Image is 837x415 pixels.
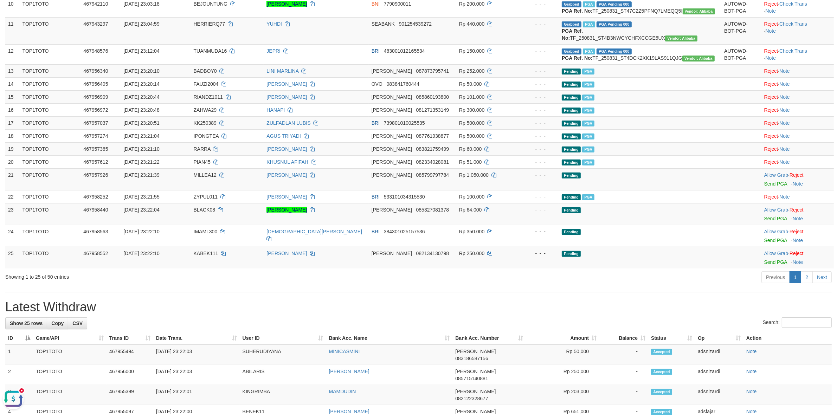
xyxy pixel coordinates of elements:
td: 19 [5,142,20,155]
a: Note [779,68,790,74]
span: Copy [51,320,64,326]
a: Note [746,389,757,394]
a: [PERSON_NAME] [266,81,307,87]
span: Vendor URL: https://settle4.1velocity.biz [665,35,697,41]
td: 20 [5,155,20,168]
td: 21 [5,168,20,190]
td: TF_250831_ST4B3NWCYCHFXCCGE5UX [559,17,721,44]
span: OVO [372,81,382,87]
th: Op: activate to sort column ascending [695,332,743,345]
td: 22 [5,190,20,203]
span: BADBOY0 [194,68,217,74]
span: MILLEA12 [194,172,217,178]
span: Rp 440.000 [459,21,484,27]
a: Reject [764,159,778,165]
td: · [761,142,834,155]
span: Copy 384301025157536 to clipboard [384,229,425,234]
span: PIAN45 [194,159,211,165]
span: [PERSON_NAME] [372,94,412,100]
a: [DEMOGRAPHIC_DATA][PERSON_NAME] [266,229,362,234]
span: Rp 200.000 [459,1,484,7]
th: ID: activate to sort column descending [5,332,33,345]
div: - - - [520,206,556,213]
a: Reject [764,21,778,27]
span: 467956909 [83,94,108,100]
span: Copy 087873795741 to clipboard [416,68,449,74]
a: Note [793,259,803,265]
a: 2 [801,271,813,283]
div: - - - [520,145,556,153]
span: Copy 083841760444 to clipboard [387,81,419,87]
span: HERRIERQ77 [194,21,225,27]
th: Trans ID: activate to sort column ascending [107,332,153,345]
span: Copy 739801010025535 to clipboard [384,120,425,126]
span: [DATE] 23:20:44 [123,94,159,100]
span: [DATE] 23:22:10 [123,229,159,234]
span: Pending [562,121,581,127]
td: TOP1TOTO [20,155,81,168]
td: · · [761,17,834,44]
span: [PERSON_NAME] [372,107,412,113]
span: Copy 901254539272 to clipboard [399,21,432,27]
span: 467957612 [83,159,108,165]
span: PGA Pending [597,21,632,27]
a: Reject [764,48,778,54]
span: 467942110 [83,1,108,7]
th: Status: activate to sort column ascending [648,332,695,345]
div: - - - [520,119,556,127]
div: new message indicator [18,2,25,8]
span: Copy 083821759499 to clipboard [416,146,449,152]
span: Copy 483001012165534 to clipboard [384,48,425,54]
a: Reject [764,1,778,7]
a: [PERSON_NAME] [266,194,307,200]
span: BLACK08 [194,207,215,213]
span: [DATE] 23:21:39 [123,172,159,178]
a: ZULFADLAN LUBIS [266,120,310,126]
span: Pending [562,251,581,257]
td: · [761,190,834,203]
span: 467957365 [83,146,108,152]
span: Copy 085799797784 to clipboard [416,172,449,178]
td: 24 [5,225,20,247]
th: Bank Acc. Name: activate to sort column ascending [326,332,453,345]
span: 467948576 [83,48,108,54]
span: Marked by adsfajar [582,134,594,140]
td: · [761,90,834,103]
th: User ID: activate to sort column ascending [240,332,326,345]
span: 467957037 [83,120,108,126]
a: Show 25 rows [5,317,47,329]
button: Open LiveChat chat widget [3,3,24,24]
span: Marked by adsfajar [582,69,594,74]
span: [DATE] 23:20:10 [123,68,159,74]
span: Copy 087761938877 to clipboard [416,133,449,139]
a: Reject [790,251,804,256]
span: Pending [562,194,581,200]
span: Pending [562,207,581,213]
td: · [761,116,834,129]
td: · [761,155,834,168]
span: Copy 081271353149 to clipboard [416,107,449,113]
td: 14 [5,77,20,90]
b: PGA Ref. No: [562,55,592,61]
span: Rp 250.000 [459,251,484,256]
span: [DATE] 23:04:59 [123,21,159,27]
div: - - - [520,0,556,7]
span: Rp 500.000 [459,120,484,126]
a: [PERSON_NAME] [266,94,307,100]
div: - - - [520,80,556,87]
a: Note [779,146,790,152]
span: Pending [562,173,581,179]
div: Showing 1 to 25 of 50 entries [5,271,343,280]
span: Marked by adsyu [583,21,595,27]
a: Reject [764,81,778,87]
a: Check Trans [779,1,807,7]
span: · [764,229,790,234]
a: Note [766,55,776,61]
span: 467943297 [83,21,108,27]
td: 18 [5,129,20,142]
span: [PERSON_NAME] [372,207,412,213]
td: · [761,103,834,116]
td: 12 [5,44,20,64]
div: - - - [520,47,556,54]
span: SEABANK [372,21,395,27]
